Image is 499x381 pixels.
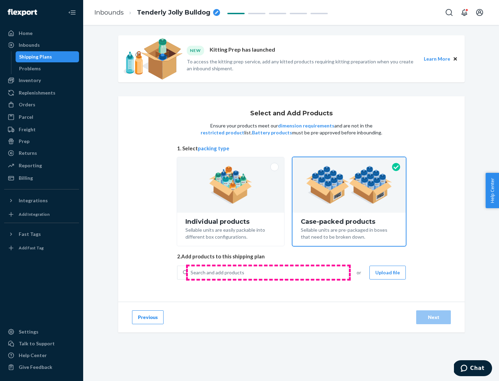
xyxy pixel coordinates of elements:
[137,8,210,17] span: Tenderly Jolly Bulldog
[457,6,471,19] button: Open notifications
[454,360,492,378] iframe: Opens a widget where you can chat to one of our agents
[4,39,79,51] a: Inbounds
[209,166,252,204] img: individual-pack.facf35554cb0f1810c75b2bd6df2d64e.png
[4,362,79,373] button: Give Feedback
[250,110,333,117] h1: Select and Add Products
[200,122,383,136] p: Ensure your products meet our and are not in the list. must be pre-approved before inbounding.
[424,55,450,63] button: Learn More
[16,51,79,62] a: Shipping Plans
[19,364,52,371] div: Give Feedback
[177,253,406,260] span: 2. Add products to this shipping plan
[4,350,79,361] a: Help Center
[369,266,406,280] button: Upload file
[4,172,79,184] a: Billing
[4,195,79,206] button: Integrations
[19,211,50,217] div: Add Integration
[19,175,33,181] div: Billing
[4,87,79,98] a: Replenishments
[19,245,44,251] div: Add Fast Tag
[19,150,37,157] div: Returns
[4,326,79,337] a: Settings
[4,242,79,254] a: Add Fast Tag
[132,310,164,324] button: Previous
[473,6,487,19] button: Open account menu
[187,46,204,55] div: NEW
[94,9,124,16] a: Inbounds
[19,114,33,121] div: Parcel
[4,124,79,135] a: Freight
[19,53,52,60] div: Shipping Plans
[4,229,79,240] button: Fast Tags
[19,42,40,48] div: Inbounds
[89,2,226,23] ol: breadcrumbs
[442,6,456,19] button: Open Search Box
[19,328,38,335] div: Settings
[19,126,36,133] div: Freight
[4,99,79,110] a: Orders
[185,218,276,225] div: Individual products
[19,162,42,169] div: Reporting
[19,231,41,238] div: Fast Tags
[357,269,361,276] span: or
[4,160,79,171] a: Reporting
[4,338,79,349] button: Talk to Support
[301,218,397,225] div: Case-packed products
[19,340,55,347] div: Talk to Support
[301,225,397,240] div: Sellable units are pre-packaged in boxes that need to be broken down.
[485,173,499,208] button: Help Center
[4,148,79,159] a: Returns
[4,136,79,147] a: Prep
[19,197,48,204] div: Integrations
[19,89,55,96] div: Replenishments
[4,209,79,220] a: Add Integration
[452,55,459,63] button: Close
[4,112,79,123] a: Parcel
[19,138,29,145] div: Prep
[177,145,406,152] span: 1. Select
[278,122,334,129] button: dimension requirements
[8,9,37,16] img: Flexport logo
[252,129,292,136] button: Battery products
[19,65,41,72] div: Problems
[65,6,79,19] button: Close Navigation
[201,129,244,136] button: restricted product
[4,75,79,86] a: Inventory
[187,58,418,72] p: To access the kitting prep service, add any kitted products requiring kitting preparation when yo...
[185,225,276,240] div: Sellable units are easily packable into different box configurations.
[19,352,47,359] div: Help Center
[422,314,445,321] div: Next
[16,63,79,74] a: Problems
[416,310,451,324] button: Next
[4,28,79,39] a: Home
[19,30,33,37] div: Home
[210,46,275,55] p: Kitting Prep has launched
[306,166,392,204] img: case-pack.59cecea509d18c883b923b81aeac6d0b.png
[198,145,229,152] button: packing type
[19,77,41,84] div: Inventory
[191,269,244,276] div: Search and add products
[19,101,35,108] div: Orders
